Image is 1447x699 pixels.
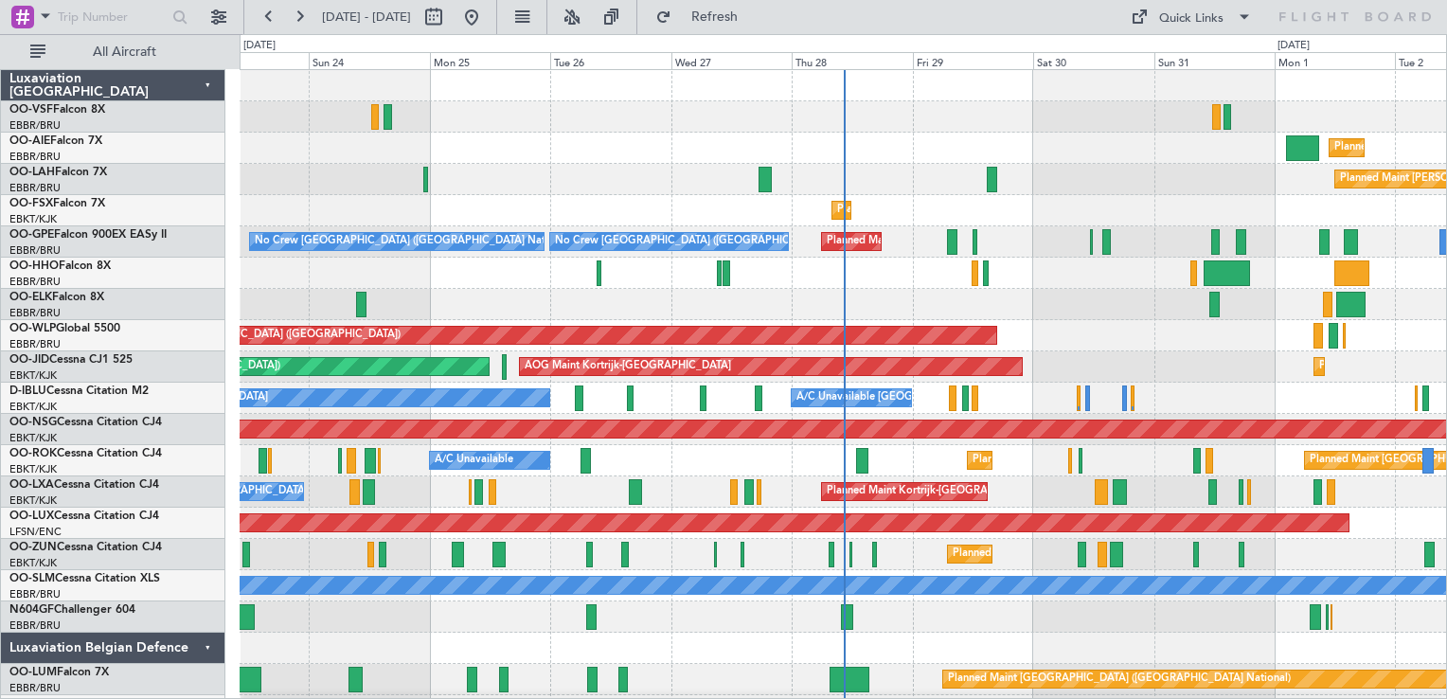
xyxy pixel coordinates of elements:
a: OO-AIEFalcon 7X [9,135,102,147]
div: AOG Maint Kortrijk-[GEOGRAPHIC_DATA] [525,352,731,381]
a: EBBR/BRU [9,618,61,633]
span: OO-JID [9,354,49,366]
a: EBBR/BRU [9,243,61,258]
a: OO-LUXCessna Citation CJ4 [9,511,159,522]
a: OO-LUMFalcon 7X [9,667,109,678]
span: OO-AIE [9,135,50,147]
a: EBBR/BRU [9,587,61,601]
div: Mon 1 [1275,52,1395,69]
a: EBKT/KJK [9,493,57,508]
div: Quick Links [1159,9,1224,28]
div: No Crew [GEOGRAPHIC_DATA] ([GEOGRAPHIC_DATA] National) [555,227,872,256]
a: EBBR/BRU [9,181,61,195]
span: OO-LUX [9,511,54,522]
div: Sat 30 [1033,52,1153,69]
div: No Crew [GEOGRAPHIC_DATA] ([GEOGRAPHIC_DATA] National) [255,227,572,256]
div: [DATE] [1277,38,1310,54]
div: Sat 23 [188,52,309,69]
a: OO-LXACessna Citation CJ4 [9,479,159,491]
a: EBKT/KJK [9,556,57,570]
span: OO-FSX [9,198,53,209]
a: OO-ROKCessna Citation CJ4 [9,448,162,459]
a: OO-GPEFalcon 900EX EASy II [9,229,167,241]
a: EBKT/KJK [9,431,57,445]
button: Quick Links [1121,2,1261,32]
a: OO-WLPGlobal 5500 [9,323,120,334]
a: LFSN/ENC [9,525,62,539]
span: OO-LAH [9,167,55,178]
a: EBBR/BRU [9,275,61,289]
a: OO-JIDCessna CJ1 525 [9,354,133,366]
a: OO-SLMCessna Citation XLS [9,573,160,584]
a: EBKT/KJK [9,368,57,383]
span: [DATE] - [DATE] [322,9,411,26]
input: Trip Number [58,3,167,31]
span: All Aircraft [49,45,200,59]
div: Fri 29 [913,52,1033,69]
span: OO-HHO [9,260,59,272]
div: Planned Maint Kortrijk-[GEOGRAPHIC_DATA] [837,196,1058,224]
a: OO-HHOFalcon 8X [9,260,111,272]
span: OO-LUM [9,667,57,678]
div: Planned Maint Kortrijk-[GEOGRAPHIC_DATA] [827,477,1047,506]
div: A/C Unavailable [GEOGRAPHIC_DATA]-[GEOGRAPHIC_DATA] [796,384,1099,412]
div: A/C Unavailable [435,446,513,475]
a: EBBR/BRU [9,306,61,320]
span: OO-WLP [9,323,56,334]
span: OO-NSG [9,417,57,428]
span: OO-SLM [9,573,55,584]
a: OO-NSGCessna Citation CJ4 [9,417,162,428]
a: N604GFChallenger 604 [9,604,135,616]
a: EBKT/KJK [9,212,57,226]
a: EBBR/BRU [9,118,61,133]
div: Planned Maint Kortrijk-[GEOGRAPHIC_DATA] [953,540,1173,568]
a: EBKT/KJK [9,400,57,414]
a: EBBR/BRU [9,337,61,351]
span: OO-LXA [9,479,54,491]
span: OO-ROK [9,448,57,459]
div: Tue 26 [550,52,670,69]
a: EBKT/KJK [9,462,57,476]
a: EBBR/BRU [9,150,61,164]
a: OO-ZUNCessna Citation CJ4 [9,542,162,553]
a: D-IBLUCessna Citation M2 [9,385,149,397]
div: Planned Maint [GEOGRAPHIC_DATA] ([GEOGRAPHIC_DATA] National) [827,227,1170,256]
a: EBBR/BRU [9,681,61,695]
div: Sun 24 [309,52,429,69]
div: Wed 27 [671,52,792,69]
div: Mon 25 [430,52,550,69]
span: OO-ZUN [9,542,57,553]
button: Refresh [647,2,760,32]
span: OO-VSF [9,104,53,116]
a: OO-LAHFalcon 7X [9,167,107,178]
div: Planned Maint [GEOGRAPHIC_DATA] ([GEOGRAPHIC_DATA] National) [948,665,1291,693]
span: OO-ELK [9,292,52,303]
a: OO-VSFFalcon 8X [9,104,105,116]
div: Planned Maint [GEOGRAPHIC_DATA] ([GEOGRAPHIC_DATA]) [102,321,401,349]
a: OO-FSXFalcon 7X [9,198,105,209]
button: All Aircraft [21,37,205,67]
a: OO-ELKFalcon 8X [9,292,104,303]
div: [DATE] [243,38,276,54]
div: Sun 31 [1154,52,1275,69]
span: N604GF [9,604,54,616]
div: Planned Maint Kortrijk-[GEOGRAPHIC_DATA] [973,446,1193,475]
div: Thu 28 [792,52,912,69]
span: OO-GPE [9,229,54,241]
span: D-IBLU [9,385,46,397]
span: Refresh [675,10,755,24]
